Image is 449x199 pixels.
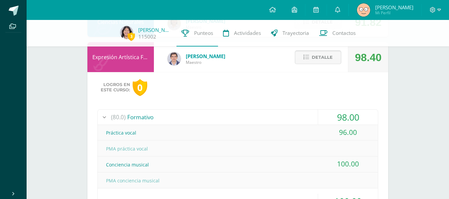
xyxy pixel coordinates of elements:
div: 96.00 [318,125,378,140]
button: Detalle [295,50,341,64]
div: PMA conciencia musical [98,173,378,188]
span: Detalle [312,51,333,63]
img: 8af19cf04de0ae0b6fa021c291ba4e00.png [357,3,370,17]
div: PMA práctica vocal [98,141,378,156]
div: 98.40 [355,43,382,72]
a: 115002 [138,33,156,40]
span: 3 [128,32,135,41]
span: Maestro [186,59,225,65]
span: Contactos [332,30,356,37]
a: [PERSON_NAME] [138,27,171,33]
div: 0 [133,79,147,96]
a: Contactos [314,20,361,47]
a: Punteos [176,20,218,47]
span: [PERSON_NAME] [186,53,225,59]
div: 100.00 [318,156,378,171]
span: Trayectoria [282,30,309,37]
span: Punteos [194,30,213,37]
div: Práctica vocal [98,125,378,140]
span: Logros en este curso: [101,82,130,93]
img: 3a30efea21185ef172354e0ceef9618c.png [120,26,133,39]
a: Trayectoria [266,20,314,47]
div: Conciencia musical [98,157,378,172]
span: (80.0) [111,110,126,125]
a: Actividades [218,20,266,47]
div: Formativo [98,110,378,125]
span: Actividades [234,30,261,37]
span: Mi Perfil [375,10,413,16]
div: Expresión Artística FORMACIÓN MUSICAL [87,42,154,72]
span: [PERSON_NAME] [375,4,413,11]
img: 32863153bf8bbda601a51695c130e98e.png [168,52,181,65]
div: 98.00 [318,110,378,125]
